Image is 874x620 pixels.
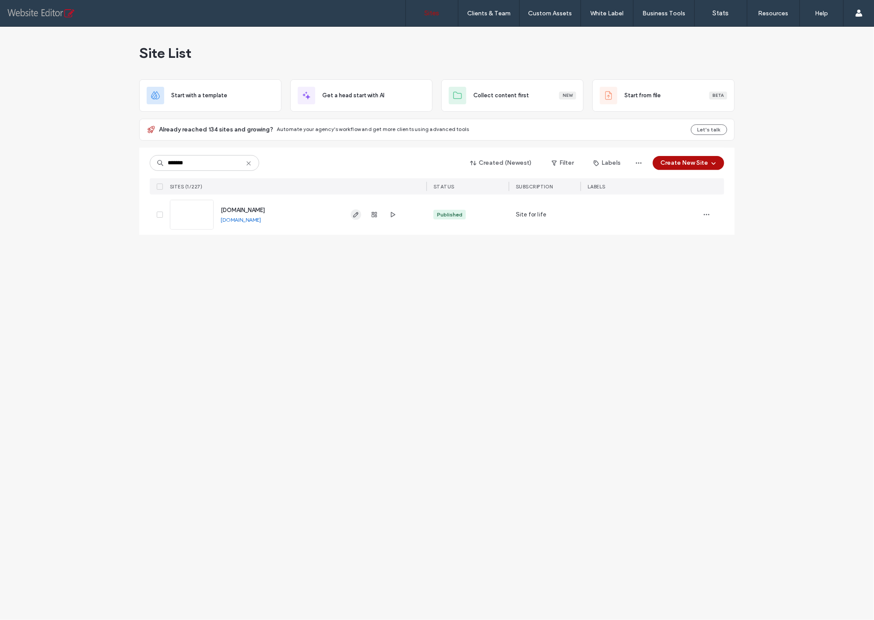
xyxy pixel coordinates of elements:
span: Site for life [516,210,546,219]
button: Created (Newest) [463,156,539,170]
label: Business Tools [643,10,686,17]
label: Clients & Team [467,10,511,17]
button: Create New Site [653,156,724,170]
span: Collect content first [473,91,529,100]
div: New [559,92,576,99]
span: Get a head start with AI [322,91,384,100]
span: LABELS [588,184,606,190]
div: Start with a template [139,79,282,112]
span: SITES (1/227) [170,184,203,190]
a: [DOMAIN_NAME] [221,216,261,223]
label: Help [815,10,828,17]
span: STATUS [433,184,455,190]
a: [DOMAIN_NAME] [221,207,265,213]
span: Start with a template [171,91,227,100]
div: Start from fileBeta [592,79,735,112]
label: White Label [591,10,624,17]
span: Help [20,6,38,14]
span: Automate your agency's workflow and get more clients using advanced tools [277,126,469,132]
div: Beta [709,92,727,99]
button: Labels [586,156,628,170]
label: Resources [758,10,789,17]
div: Published [437,211,462,219]
span: SUBSCRIPTION [516,184,553,190]
button: Let's talk [691,124,727,135]
span: Site List [139,44,191,62]
div: Collect content firstNew [441,79,584,112]
span: Start from file [624,91,661,100]
button: Filter [543,156,582,170]
label: Custom Assets [529,10,572,17]
span: Already reached 134 sites and growing? [159,125,273,134]
label: Stats [713,9,729,17]
label: Sites [425,9,440,17]
div: Get a head start with AI [290,79,433,112]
